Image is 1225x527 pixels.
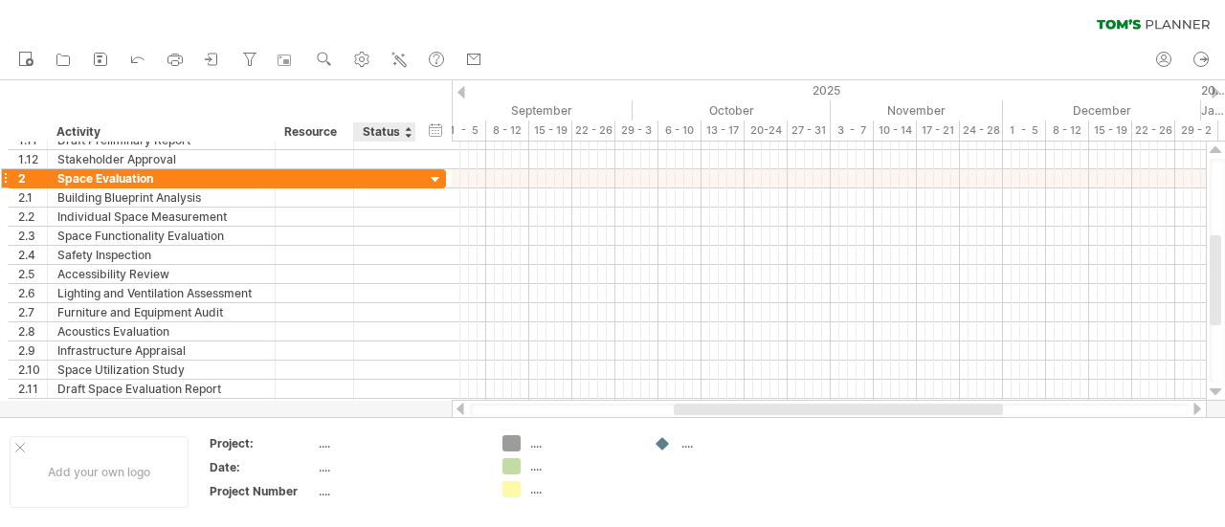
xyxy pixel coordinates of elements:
[18,227,47,245] div: 2.3
[443,121,486,141] div: 1 - 5
[572,121,615,141] div: 22 - 26
[57,150,265,168] div: Stakeholder Approval
[210,483,315,499] div: Project Number
[363,122,405,142] div: Status
[788,121,831,141] div: 27 - 31
[960,121,1003,141] div: 24 - 28
[284,122,343,142] div: Resource
[633,100,831,121] div: October 2025
[18,361,47,379] div: 2.10
[18,150,47,168] div: 1.12
[210,459,315,475] div: Date:
[18,208,47,226] div: 2.2
[615,121,658,141] div: 29 - 3
[18,246,47,264] div: 2.4
[1003,121,1046,141] div: 1 - 5
[57,303,265,321] div: Furniture and Equipment Audit
[18,380,47,398] div: 2.11
[57,265,265,283] div: Accessibility Review
[57,380,265,398] div: Draft Space Evaluation Report
[57,399,265,417] div: Report Review and Approval
[745,121,788,141] div: 20-24
[319,459,479,475] div: ....
[18,188,47,207] div: 2.1
[530,458,635,474] div: ....
[1046,121,1089,141] div: 8 - 12
[702,121,745,141] div: 13 - 17
[530,435,635,451] div: ....
[1175,121,1218,141] div: 29 - 2
[18,341,47,360] div: 2.9
[57,227,265,245] div: Space Functionality Evaluation
[18,303,47,321] div: 2.7
[57,208,265,226] div: Individual Space Measurement
[681,435,786,451] div: ....
[56,122,264,142] div: Activity
[18,284,47,302] div: 2.6
[831,100,1003,121] div: November 2025
[18,399,47,417] div: 2.12
[1003,100,1201,121] div: December 2025
[831,121,874,141] div: 3 - 7
[57,188,265,207] div: Building Blueprint Analysis
[1132,121,1175,141] div: 22 - 26
[57,284,265,302] div: Lighting and Ventilation Assessment
[443,100,633,121] div: September 2025
[658,121,702,141] div: 6 - 10
[57,361,265,379] div: Space Utilization Study
[319,435,479,451] div: ....
[210,435,315,451] div: Project:
[1089,121,1132,141] div: 15 - 19
[57,169,265,187] div: Space Evaluation
[57,322,265,340] div: Acoustics Evaluation
[18,265,47,283] div: 2.5
[57,341,265,360] div: Infrastructure Appraisal
[319,483,479,499] div: ....
[57,246,265,264] div: Safety Inspection
[18,322,47,340] div: 2.8
[917,121,960,141] div: 17 - 21
[529,121,572,141] div: 15 - 19
[874,121,917,141] div: 10 - 14
[486,121,529,141] div: 8 - 12
[10,436,189,508] div: Add your own logo
[18,169,47,187] div: 2
[530,481,635,497] div: ....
